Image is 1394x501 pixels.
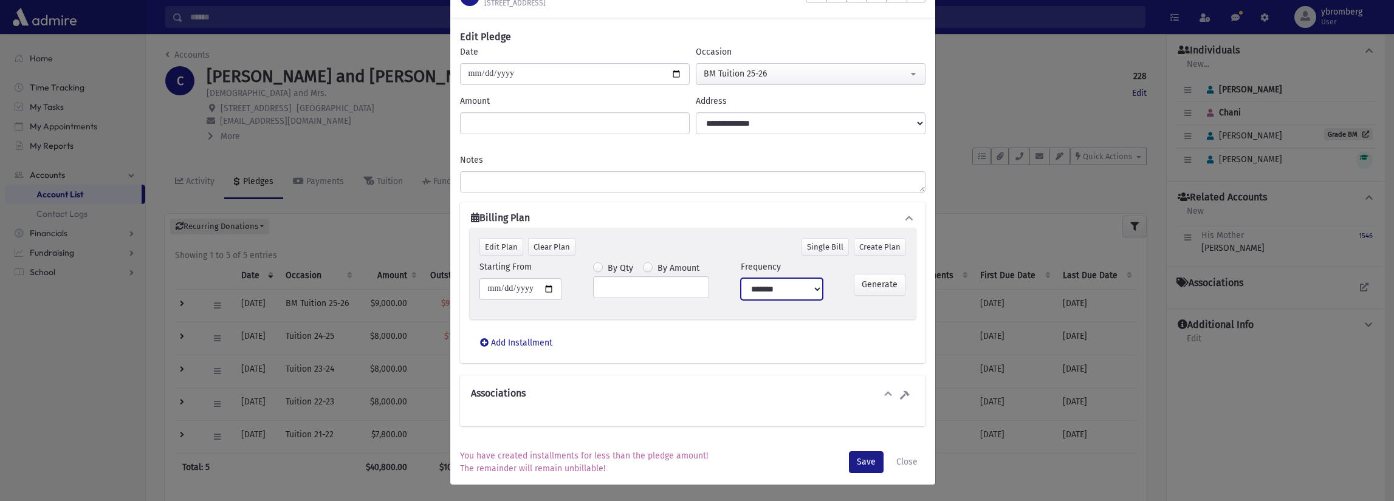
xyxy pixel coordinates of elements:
button: Save [849,451,884,473]
h6: Billing Plan [471,212,530,223]
label: Address [696,95,727,107]
div: Generate [854,274,905,296]
label: Date [460,46,478,58]
div: Clear Plan [528,238,575,256]
label: Occasion [696,46,732,58]
label: Notes [460,154,483,166]
label: By Amount [658,262,699,276]
div: Single Bill [802,238,849,256]
button: Associations [470,387,895,404]
button: Add Installment [470,332,560,353]
label: Starting From [479,261,532,273]
h6: Associations [471,387,526,399]
h6: Edit Pledge [460,30,511,44]
label: Amount [460,95,490,107]
div: Create Plan [854,238,906,256]
div: You have created installments for less than the pledge amount! The remainder will remain unbillable! [460,449,708,475]
div: Edit Plan [479,238,523,256]
button: BM Tuition 25-26 [696,63,925,85]
label: Frequency [741,261,781,273]
label: By Qty [608,262,633,276]
button: Close [888,451,925,473]
div: BM Tuition 25-26 [704,67,908,80]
